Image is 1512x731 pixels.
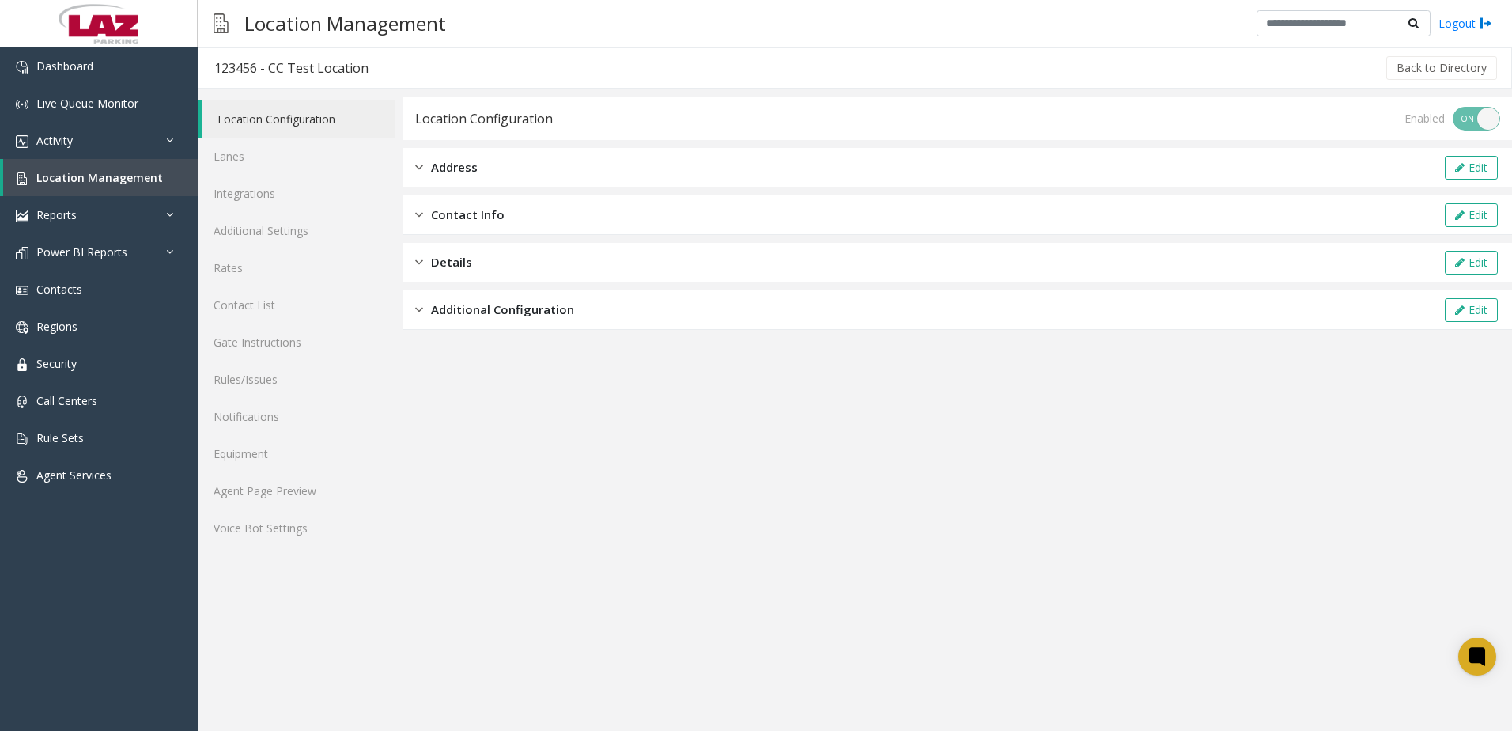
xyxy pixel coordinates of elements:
[36,393,97,408] span: Call Centers
[16,284,28,297] img: 'icon'
[415,206,423,224] img: closed
[431,253,472,271] span: Details
[198,324,395,361] a: Gate Instructions
[36,282,82,297] span: Contacts
[36,96,138,111] span: Live Queue Monitor
[1438,15,1492,32] a: Logout
[16,135,28,148] img: 'icon'
[16,358,28,371] img: 'icon'
[198,286,395,324] a: Contact List
[1445,203,1498,227] button: Edit
[415,108,553,129] div: Location Configuration
[415,253,423,271] img: closed
[16,321,28,334] img: 'icon'
[431,158,478,176] span: Address
[198,138,395,175] a: Lanes
[36,207,77,222] span: Reports
[198,212,395,249] a: Additional Settings
[214,4,229,43] img: pageIcon
[16,247,28,259] img: 'icon'
[198,472,395,509] a: Agent Page Preview
[1445,156,1498,180] button: Edit
[415,158,423,176] img: closed
[16,433,28,445] img: 'icon'
[36,356,77,371] span: Security
[1445,251,1498,275] button: Edit
[198,509,395,547] a: Voice Bot Settings
[198,398,395,435] a: Notifications
[431,301,574,319] span: Additional Configuration
[16,470,28,483] img: 'icon'
[198,361,395,398] a: Rules/Issues
[36,59,93,74] span: Dashboard
[36,468,112,483] span: Agent Services
[36,170,163,185] span: Location Management
[3,159,198,196] a: Location Management
[16,61,28,74] img: 'icon'
[198,435,395,472] a: Equipment
[202,100,395,138] a: Location Configuration
[1445,298,1498,322] button: Edit
[16,172,28,185] img: 'icon'
[16,396,28,408] img: 'icon'
[431,206,505,224] span: Contact Info
[36,133,73,148] span: Activity
[36,319,77,334] span: Regions
[36,244,127,259] span: Power BI Reports
[1404,110,1445,127] div: Enabled
[1386,56,1497,80] button: Back to Directory
[214,58,369,78] div: 123456 - CC Test Location
[1480,15,1492,32] img: logout
[36,430,84,445] span: Rule Sets
[415,301,423,319] img: closed
[198,249,395,286] a: Rates
[236,4,454,43] h3: Location Management
[16,210,28,222] img: 'icon'
[198,175,395,212] a: Integrations
[16,98,28,111] img: 'icon'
